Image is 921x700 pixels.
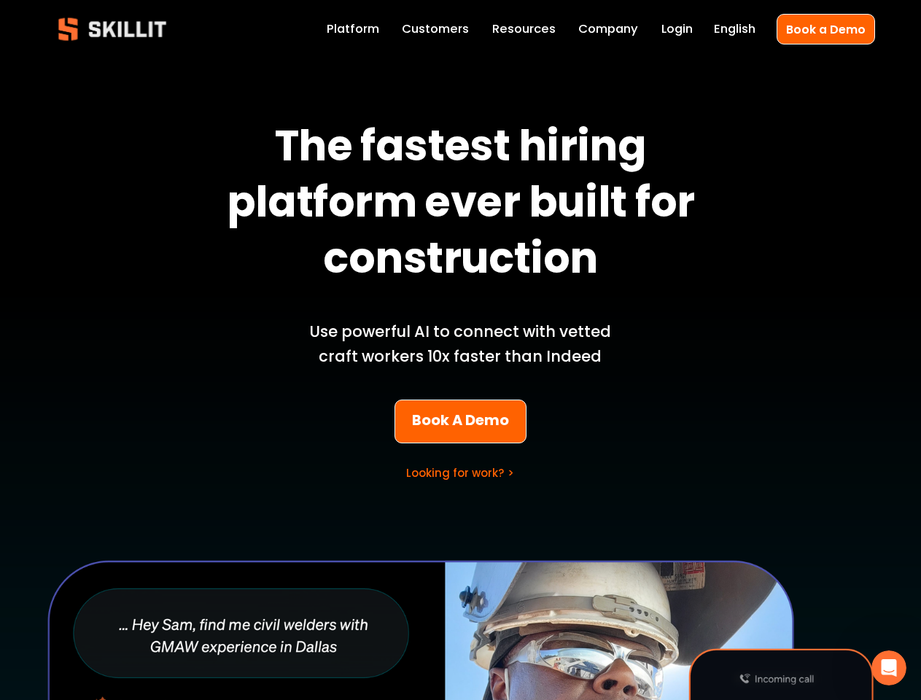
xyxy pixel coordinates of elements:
[578,19,638,39] a: Company
[402,19,469,39] a: Customers
[492,19,556,39] a: folder dropdown
[714,20,755,39] span: English
[327,19,379,39] a: Platform
[406,465,514,481] a: Looking for work? >
[871,650,906,685] iframe: Intercom live chat
[661,19,693,39] a: Login
[290,319,631,369] p: Use powerful AI to connect with vetted craft workers 10x faster than Indeed
[395,400,526,443] a: Book A Demo
[492,20,556,39] span: Resources
[777,14,875,44] a: Book a Demo
[714,19,755,39] div: language picker
[227,114,703,298] strong: The fastest hiring platform ever built for construction
[46,7,179,51] img: Skillit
